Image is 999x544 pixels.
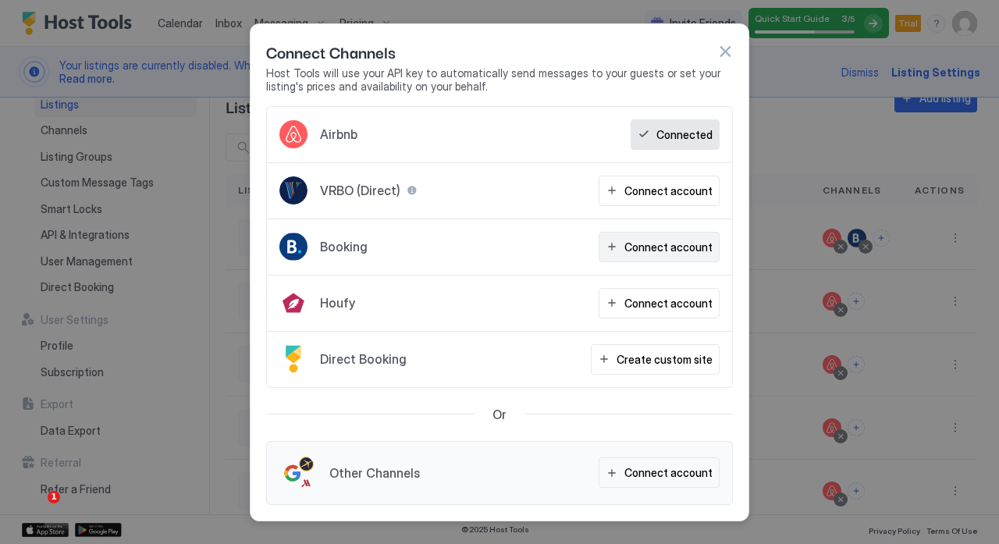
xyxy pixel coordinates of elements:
button: Create custom site [591,344,720,375]
div: Connect account [624,464,713,481]
span: Other Channels [329,465,420,481]
span: 1 [48,491,60,503]
span: VRBO (Direct) [320,183,400,198]
button: Connect account [599,232,720,262]
iframe: Intercom live chat [16,491,53,528]
div: Connect account [624,239,713,255]
span: Host Tools will use your API key to automatically send messages to your guests or set your listin... [266,66,733,94]
button: Connected [631,119,720,150]
span: Booking [320,239,368,254]
span: Houfy [320,295,355,311]
div: Create custom site [617,351,713,368]
button: Connect account [599,288,720,318]
div: Connect account [624,295,713,311]
button: Connect account [599,457,720,488]
div: Connected [656,126,713,143]
span: Direct Booking [320,351,407,367]
span: Airbnb [320,126,357,142]
span: Or [492,407,507,422]
div: Connect account [624,183,713,199]
button: Connect account [599,176,720,206]
span: Connect Channels [266,40,396,63]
